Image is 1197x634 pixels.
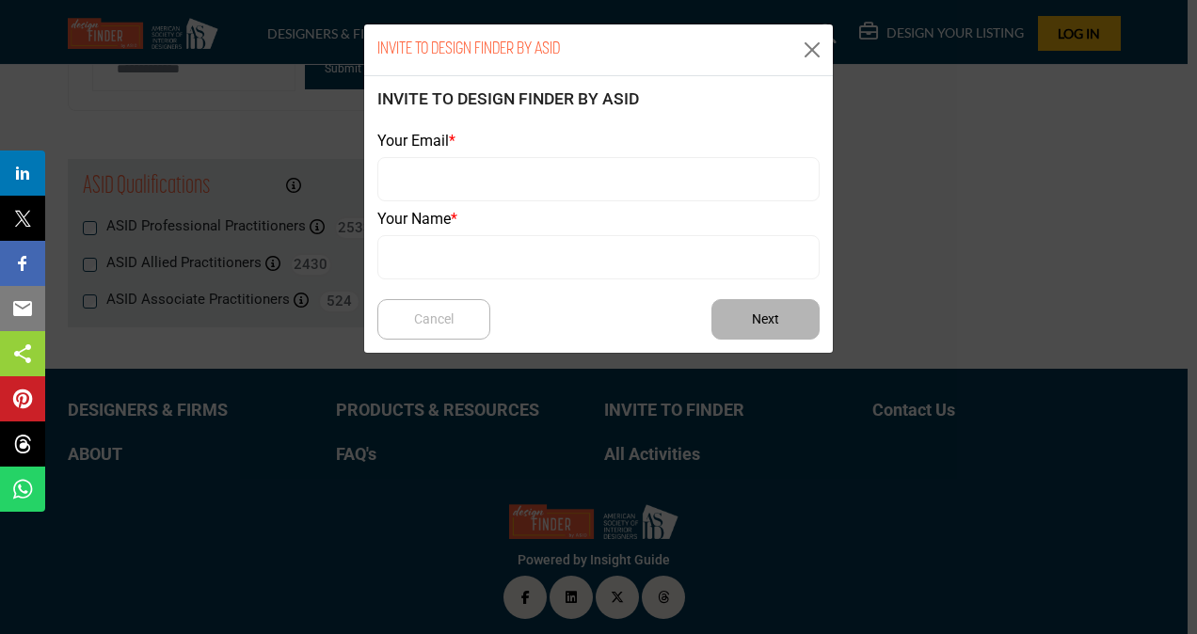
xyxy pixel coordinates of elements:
h1: INVITE TO DESIGN FINDER BY ASID [377,38,560,62]
button: Cancel [377,299,490,340]
label: Your Email [377,130,455,152]
h5: INVITE TO DESIGN FINDER BY ASID [377,89,639,109]
button: Next [711,299,820,340]
label: Your Name [377,208,457,230]
button: Close [798,36,826,64]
